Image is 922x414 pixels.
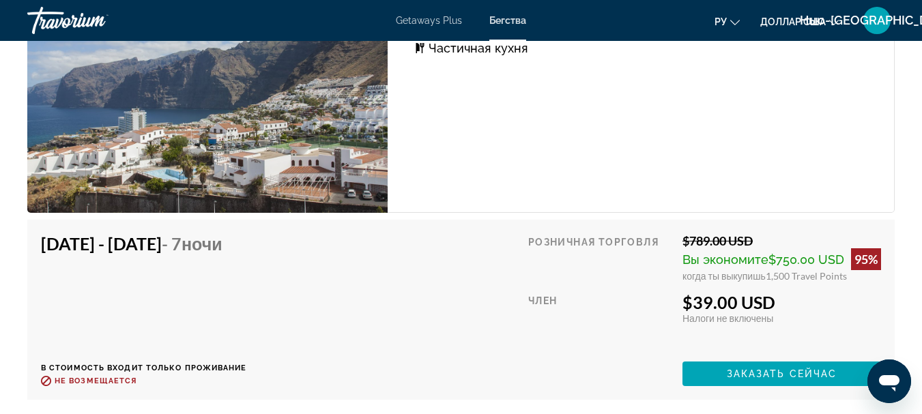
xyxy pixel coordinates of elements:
[682,361,881,386] button: Заказать сейчас
[768,252,844,267] span: $750.00 USD
[766,270,847,282] span: 1,500 Travel Points
[715,12,740,31] button: Изменить язык
[528,233,672,282] div: Розничная торговля
[727,368,837,379] span: Заказать сейчас
[55,376,136,385] span: Не возмещается
[162,233,222,254] span: - 7
[682,270,766,282] span: когда ты выкупишь
[41,364,247,372] p: В стоимость входит только проживание
[760,12,839,31] button: Изменить валюту
[859,6,895,35] button: Меню пользователя
[27,3,164,38] a: Травориум
[682,292,881,312] div: $39.00 USD
[489,15,526,26] a: Бегства
[715,16,727,27] font: ру
[682,233,881,248] div: $789.00 USD
[682,312,773,324] span: Налоги не включены
[851,248,881,270] div: 95%
[396,15,462,26] a: Getaways Plus
[867,359,911,403] iframe: Кнопка запуска окна обмена сообщениями
[682,252,768,267] span: Вы экономите
[41,233,237,254] h4: [DATE] - [DATE]
[429,41,528,55] span: Частичная кухня
[528,292,672,351] div: Член
[760,16,826,27] font: доллар США
[182,233,222,254] span: ночи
